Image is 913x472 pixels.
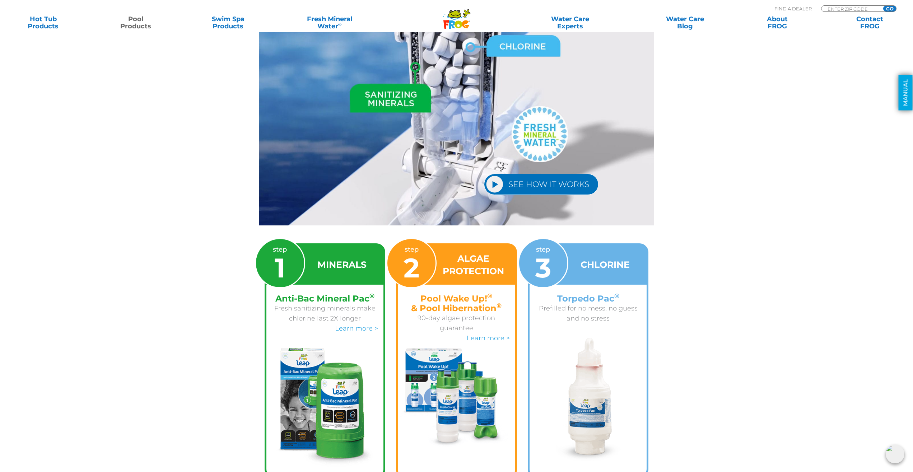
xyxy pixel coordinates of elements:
p: Find A Dealer [774,5,812,12]
a: Water CareBlog [649,15,721,30]
img: frog-leap-twin-step-3 [554,338,623,463]
a: Water CareExperts [512,15,628,30]
img: frog-leap-steps-img-v2 [259,5,654,225]
a: ContactFROG [834,15,906,30]
input: Zip Code Form [827,6,875,12]
sup: ® [487,292,492,300]
img: openIcon [886,445,904,463]
p: step [273,244,287,281]
img: frog-leap-step-1 [276,348,373,467]
sup: ® [369,292,374,300]
a: AboutFROG [741,15,813,30]
img: frog-leap-step-2 [398,349,515,448]
a: MANUAL [899,75,913,111]
a: Fresh MineralWater∞ [284,15,374,30]
sup: ∞ [338,21,342,27]
p: step [535,244,551,281]
h3: ALGAE PROTECTION [441,252,506,277]
p: step [404,244,419,281]
a: PoolProducts [99,15,171,30]
a: Learn more > [335,324,378,332]
a: Learn more > [467,334,510,342]
sup: ® [614,292,619,300]
sup: ® [497,302,502,310]
p: 90-day algae protection guarantee [403,313,510,333]
input: GO [883,6,896,11]
h3: MINERALS [317,258,367,271]
p: Fresh sanitizing minerals make chlorine last 2X longer [272,303,378,323]
a: Swim SpaProducts [192,15,264,30]
a: SEE HOW IT WORKS [484,174,598,195]
h3: CHLORINE [581,258,630,271]
p: Prefilled for no mess, no guess and no stress [535,303,642,323]
span: 3 [535,251,551,284]
a: Hot TubProducts [7,15,79,30]
span: 1 [275,251,285,284]
span: 2 [404,251,419,284]
h4: Anti-Bac Mineral Pac [272,294,378,303]
h4: Torpedo Pac [535,294,642,303]
h4: Pool Wake Up! & Pool Hibernation [403,294,510,313]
